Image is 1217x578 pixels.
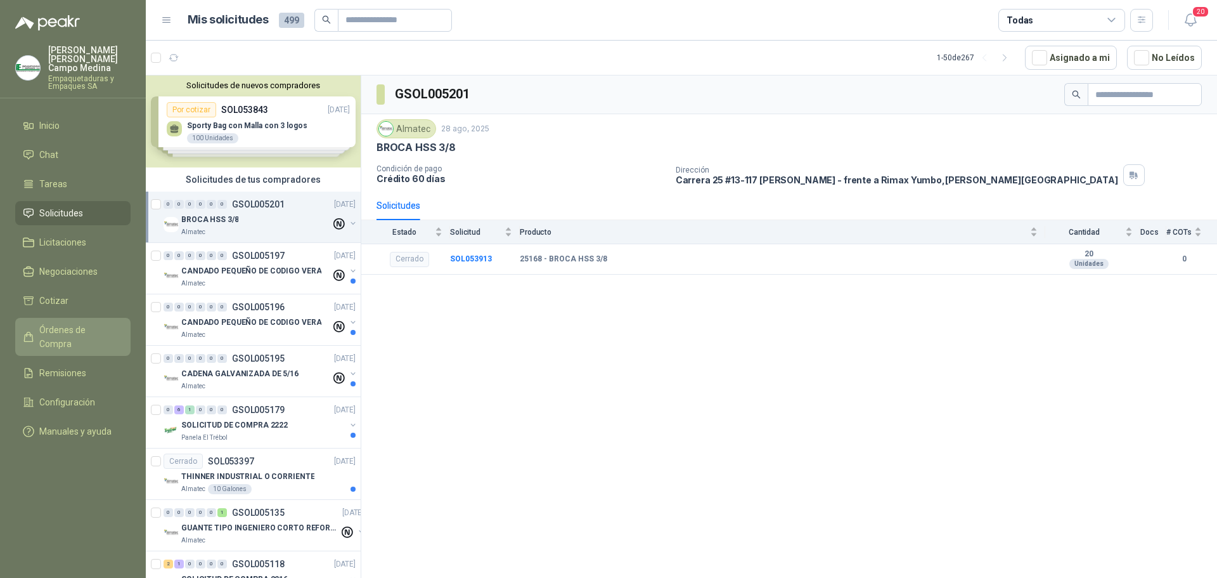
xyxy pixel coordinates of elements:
[16,56,40,80] img: Company Logo
[39,323,119,351] span: Órdenes de Compra
[48,46,131,72] p: [PERSON_NAME] [PERSON_NAME] Campo Medina
[164,454,203,469] div: Cerrado
[15,201,131,225] a: Solicitudes
[232,251,285,260] p: GSOL005197
[676,174,1118,185] p: Carrera 25 #13-117 [PERSON_NAME] - frente a Rimax Yumbo , [PERSON_NAME][GEOGRAPHIC_DATA]
[39,206,83,220] span: Solicitudes
[1166,253,1202,265] b: 0
[232,354,285,363] p: GSOL005195
[146,167,361,192] div: Solicitudes de tus compradores
[208,484,252,494] div: 10 Galones
[146,76,361,167] div: Solicitudes de nuevos compradoresPor cotizarSOL053843[DATE] Sporty Bag con Malla con 3 logos100 U...
[334,456,356,468] p: [DATE]
[937,48,1015,68] div: 1 - 50 de 267
[377,141,456,154] p: BROCA HSS 3/8
[174,303,184,312] div: 0
[207,354,216,363] div: 0
[1045,249,1133,259] b: 20
[1069,259,1109,269] div: Unidades
[164,525,179,541] img: Company Logo
[450,220,520,244] th: Solicitud
[1025,46,1117,70] button: Asignado a mi
[196,200,205,209] div: 0
[164,474,179,489] img: Company Logo
[185,251,195,260] div: 0
[185,405,195,414] div: 1
[334,199,356,211] p: [DATE]
[217,508,227,517] div: 1
[164,505,366,546] a: 0 0 0 0 0 1 GSOL005135[DATE] Company LogoGUANTE TIPO INGENIERO CORTO REFORZADOAlmatec
[676,166,1118,174] p: Dirección
[164,299,358,340] a: 0 0 0 0 0 0 GSOL005196[DATE] Company LogoCANDADO PEQUEÑO DE CODIGO VERAAlmatec
[207,251,216,260] div: 0
[334,301,356,313] p: [DATE]
[164,405,173,414] div: 0
[232,508,285,517] p: GSOL005135
[174,560,184,568] div: 1
[15,361,131,385] a: Remisiones
[39,366,86,380] span: Remisiones
[164,248,358,289] a: 0 0 0 0 0 0 GSOL005197[DATE] Company LogoCANDADO PEQUEÑO DE CODIGO VERAAlmatec
[15,230,131,254] a: Licitaciones
[196,405,205,414] div: 0
[207,405,216,414] div: 0
[196,303,205,312] div: 0
[174,251,184,260] div: 0
[334,353,356,365] p: [DATE]
[15,419,131,443] a: Manuales y ayuda
[232,200,285,209] p: GSOL005201
[164,508,173,517] div: 0
[181,484,205,494] p: Almatec
[450,254,492,263] b: SOL053913
[217,200,227,209] div: 0
[377,228,432,237] span: Estado
[217,303,227,312] div: 0
[164,371,179,386] img: Company Logo
[39,148,58,162] span: Chat
[208,457,254,466] p: SOL053397
[164,320,179,335] img: Company Logo
[232,303,285,312] p: GSOL005196
[15,390,131,414] a: Configuración
[164,423,179,438] img: Company Logo
[207,303,216,312] div: 0
[1007,13,1033,27] div: Todas
[232,560,285,568] p: GSOL005118
[390,252,429,267] div: Cerrado
[207,560,216,568] div: 0
[181,381,205,391] p: Almatec
[377,164,666,173] p: Condición de pago
[1072,90,1081,99] span: search
[1140,220,1166,244] th: Docs
[334,558,356,570] p: [DATE]
[1166,228,1192,237] span: # COTs
[181,535,205,546] p: Almatec
[342,507,364,519] p: [DATE]
[164,560,173,568] div: 2
[279,13,304,28] span: 499
[181,279,205,289] p: Almatec
[185,354,195,363] div: 0
[196,560,205,568] div: 0
[181,368,299,380] p: CADENA GALVANIZADA DE 5/16
[196,354,205,363] div: 0
[181,433,228,443] p: Panela El Trébol
[185,560,195,568] div: 0
[39,424,112,438] span: Manuales y ayuda
[334,404,356,416] p: [DATE]
[217,560,227,568] div: 0
[164,354,173,363] div: 0
[520,254,607,265] b: 25168 - BROCA HSS 3/8
[377,199,420,213] div: Solicitudes
[15,172,131,196] a: Tareas
[39,265,98,279] span: Negociaciones
[164,303,173,312] div: 0
[188,11,269,29] h1: Mis solicitudes
[15,318,131,356] a: Órdenes de Compra
[395,84,472,104] h3: GSOL005201
[164,402,358,443] a: 0 6 1 0 0 0 GSOL005179[DATE] Company LogoSOLICITUD DE COMPRA 2222Panela El Trébol
[164,197,358,237] a: 0 0 0 0 0 0 GSOL005201[DATE] Company LogoBROCA HSS 3/8Almatec
[450,228,502,237] span: Solicitud
[15,143,131,167] a: Chat
[15,259,131,284] a: Negociaciones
